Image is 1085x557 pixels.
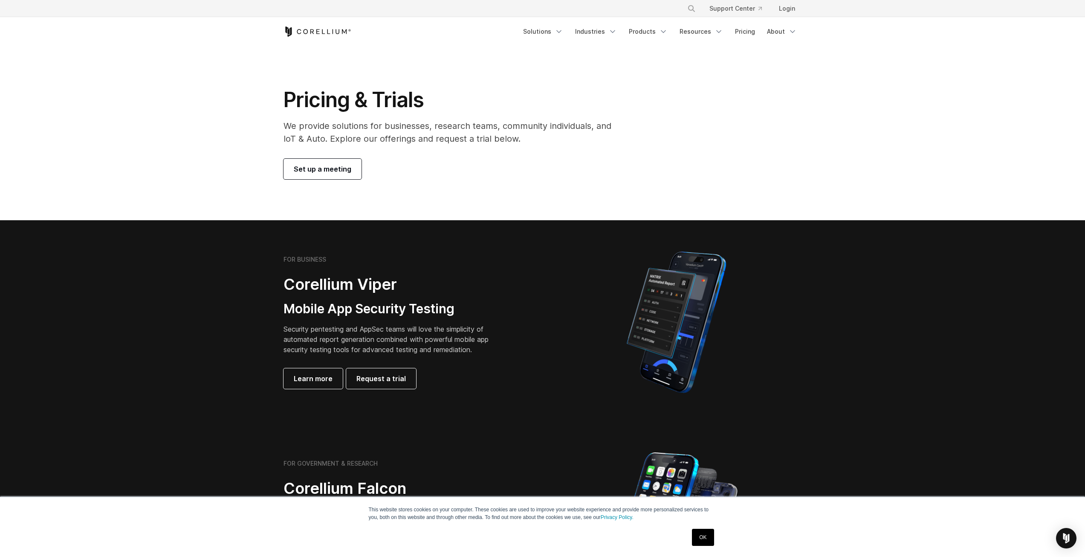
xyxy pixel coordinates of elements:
p: We provide solutions for businesses, research teams, community individuals, and IoT & Auto. Explo... [284,120,623,145]
h2: Corellium Falcon [284,479,522,498]
a: Industries [570,24,622,39]
h6: FOR BUSINESS [284,256,326,263]
a: Request a trial [346,368,416,389]
a: Solutions [518,24,568,39]
img: Corellium MATRIX automated report on iPhone showing app vulnerability test results across securit... [612,248,741,397]
div: Open Intercom Messenger [1056,528,1076,548]
a: OK [692,529,714,546]
a: Corellium Home [284,26,351,37]
a: Login [772,1,802,16]
a: Pricing [730,24,760,39]
a: Privacy Policy. [601,514,634,520]
p: This website stores cookies on your computer. These cookies are used to improve your website expe... [369,506,717,521]
a: Resources [674,24,728,39]
h1: Pricing & Trials [284,87,623,113]
a: About [762,24,802,39]
a: Set up a meeting [284,159,362,179]
div: Navigation Menu [518,24,802,39]
span: Set up a meeting [294,164,351,174]
h2: Corellium Viper [284,275,502,294]
span: Request a trial [356,373,406,384]
h6: FOR GOVERNMENT & RESEARCH [284,460,378,467]
h3: Mobile App Security Testing [284,301,502,317]
a: Support Center [703,1,769,16]
p: Security pentesting and AppSec teams will love the simplicity of automated report generation comb... [284,324,502,355]
a: Products [624,24,673,39]
button: Search [684,1,699,16]
div: Navigation Menu [677,1,802,16]
a: Learn more [284,368,343,389]
span: Learn more [294,373,333,384]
